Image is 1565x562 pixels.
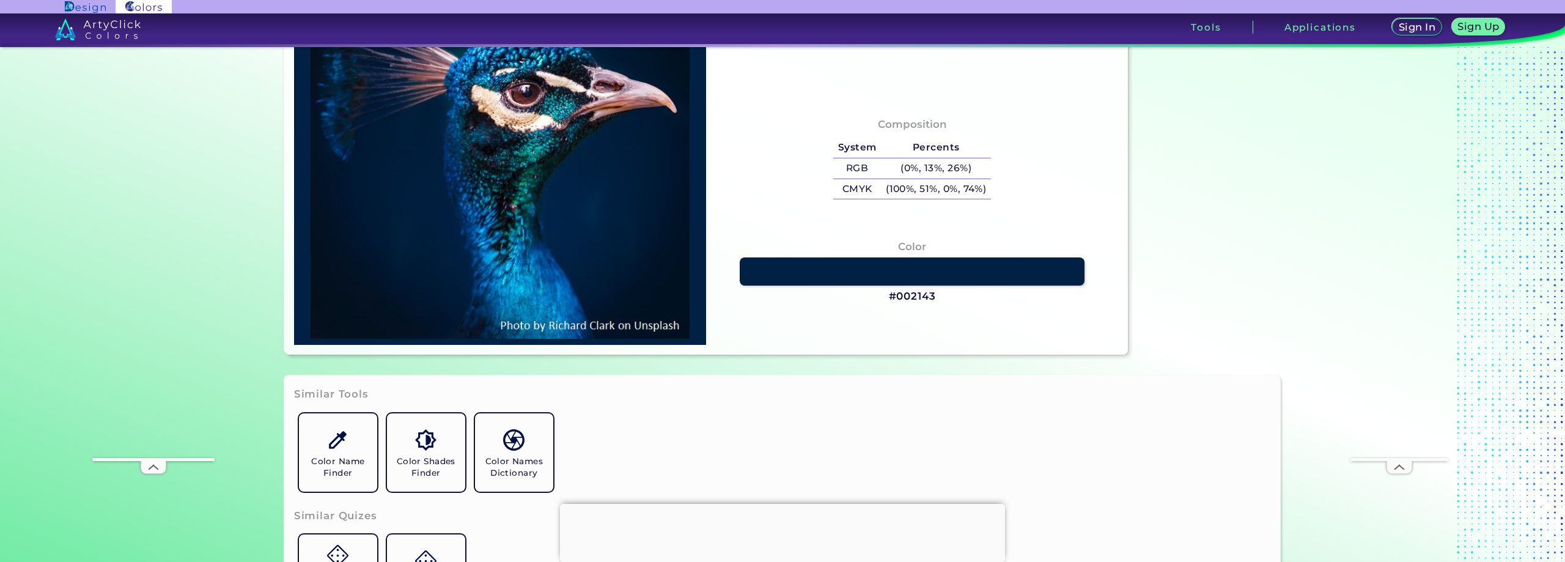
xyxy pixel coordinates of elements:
a: Color Name Finder [294,409,382,497]
h5: Percents [881,138,991,158]
a: Color Shades Finder [382,409,470,497]
h4: Composition [878,116,947,133]
h5: RGB [833,158,881,179]
a: Sign Up [1454,20,1503,35]
iframe: Advertisement [560,504,1005,559]
h5: (100%, 51%, 0%, 74%) [881,179,991,199]
h3: #002143 [889,289,936,304]
h5: Color Name Finder [304,456,372,479]
img: ArtyClick Design logo [65,1,106,13]
a: Sign In [1394,20,1440,35]
iframe: Advertisement [92,91,215,458]
h3: Tools [1191,23,1221,32]
img: icon_color_shades.svg [415,429,436,451]
h3: Similar Tools [294,387,369,402]
h5: System [833,138,881,158]
iframe: Advertisement [1350,91,1448,458]
h5: Sign In [1401,23,1434,32]
h5: Sign Up [1460,22,1498,31]
h5: CMYK [833,179,881,199]
h5: Color Shades Finder [392,456,460,479]
h3: Applications [1284,23,1356,32]
a: Color Names Dictionary [470,409,558,497]
h3: Similar Quizes [294,509,377,523]
img: icon_color_names_dictionary.svg [503,429,525,451]
h4: Color [898,238,926,256]
h5: Color Names Dictionary [480,456,548,479]
h5: (0%, 13%, 26%) [881,158,991,179]
img: logo_artyclick_colors_white.svg [55,18,141,40]
img: icon_color_name_finder.svg [327,429,348,451]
